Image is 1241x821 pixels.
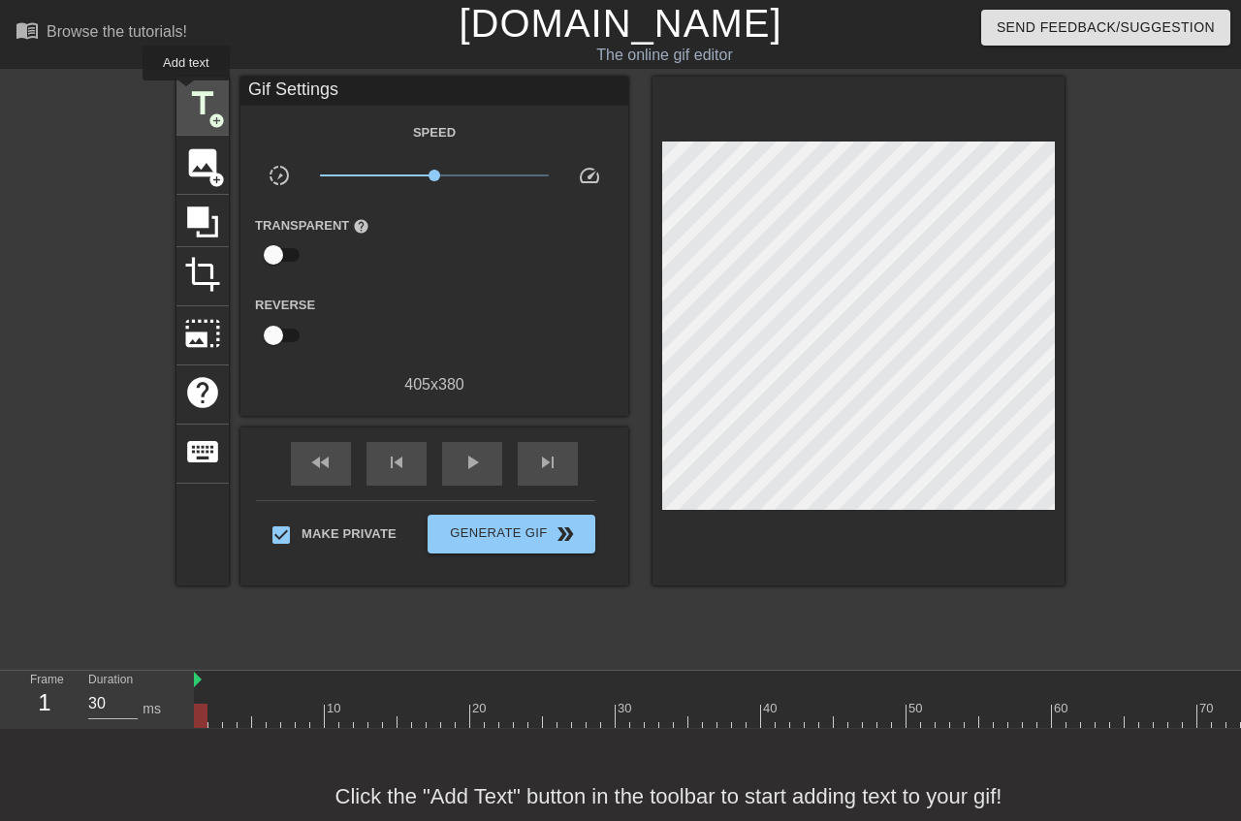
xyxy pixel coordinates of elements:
span: image [184,144,221,181]
span: photo_size_select_large [184,315,221,352]
span: fast_rewind [309,451,333,474]
label: Duration [88,675,133,686]
span: menu_book [16,18,39,42]
div: Browse the tutorials! [47,23,187,40]
div: ms [143,699,161,719]
div: Gif Settings [240,77,628,106]
span: add_circle [208,172,225,188]
a: [DOMAIN_NAME] [459,2,781,45]
span: help [184,374,221,411]
span: slow_motion_video [268,164,291,187]
div: Frame [16,671,74,727]
span: keyboard [184,433,221,470]
button: Send Feedback/Suggestion [981,10,1230,46]
div: 20 [472,699,490,718]
div: The online gif editor [424,44,907,67]
div: 70 [1199,699,1217,718]
span: help [353,218,369,235]
label: Speed [413,123,456,142]
div: 405 x 380 [240,373,628,396]
span: Send Feedback/Suggestion [997,16,1215,40]
div: 60 [1054,699,1071,718]
button: Generate Gif [428,515,595,553]
span: skip_next [536,451,559,474]
label: Transparent [255,216,369,236]
span: title [184,85,221,122]
span: play_arrow [461,451,484,474]
div: 50 [908,699,926,718]
span: skip_previous [385,451,408,474]
a: Browse the tutorials! [16,18,187,48]
div: 1 [30,685,59,720]
span: add_circle [208,112,225,129]
div: 40 [763,699,780,718]
div: 30 [618,699,635,718]
span: double_arrow [554,522,577,546]
span: Make Private [302,524,397,544]
span: speed [578,164,601,187]
span: Generate Gif [435,522,588,546]
div: 10 [327,699,344,718]
span: crop [184,256,221,293]
label: Reverse [255,296,315,315]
